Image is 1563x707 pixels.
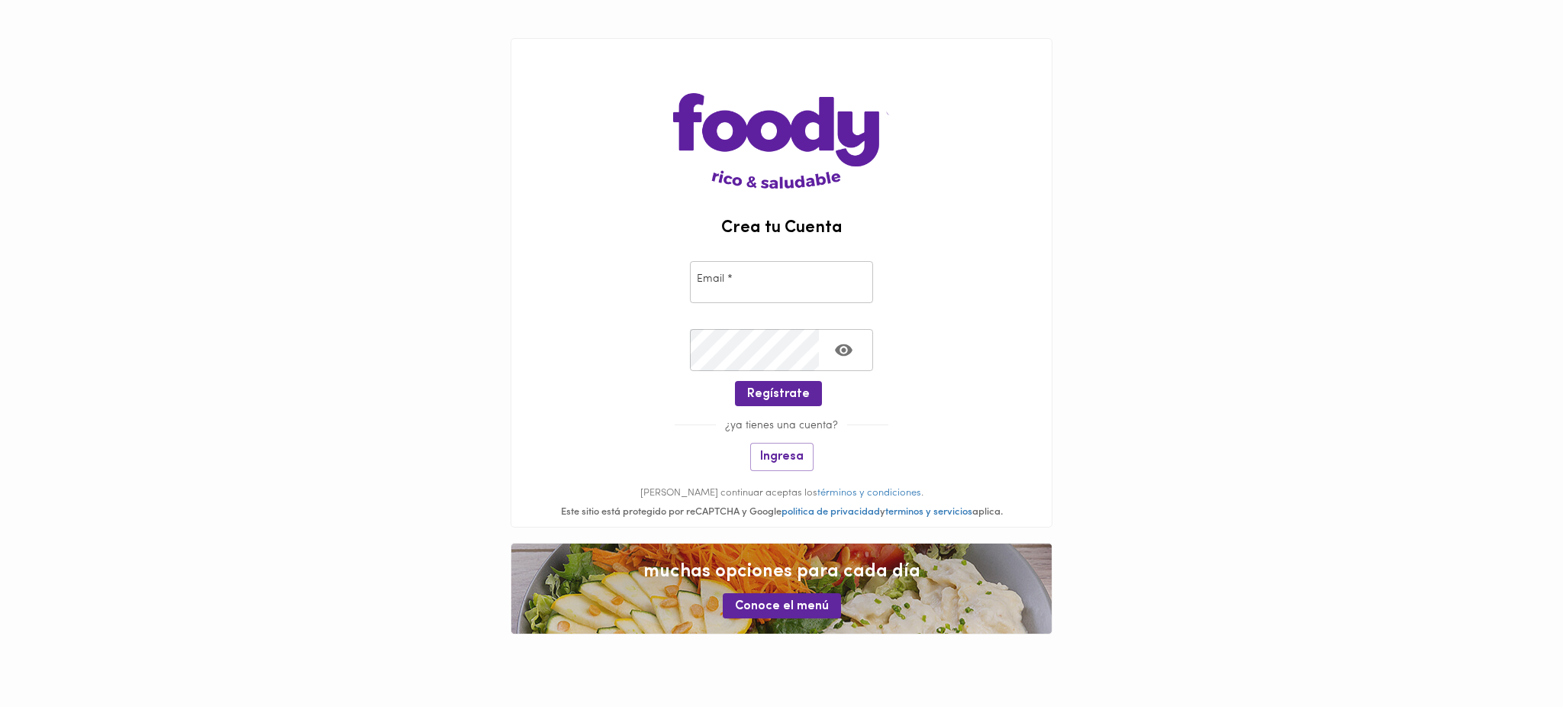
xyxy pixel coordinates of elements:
[511,219,1052,237] h2: Crea tu Cuenta
[690,261,873,303] input: pepitoperez@gmail.com
[527,559,1036,585] span: muchas opciones para cada día
[781,507,880,517] a: politica de privacidad
[716,420,847,431] span: ¿ya tienes una cuenta?
[1474,618,1548,692] iframe: Messagebird Livechat Widget
[885,507,972,517] a: terminos y servicios
[735,599,829,614] span: Conoce el menú
[511,505,1052,520] div: Este sitio está protegido por reCAPTCHA y Google y aplica.
[511,486,1052,501] p: [PERSON_NAME] continuar aceptas los .
[673,39,889,189] img: logo-main-page.png
[723,593,841,618] button: Conoce el menú
[747,387,810,402] span: Regístrate
[750,443,814,471] button: Ingresa
[735,381,822,406] button: Regístrate
[817,488,921,498] a: términos y condiciones
[825,331,862,369] button: Toggle password visibility
[760,450,804,464] span: Ingresa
